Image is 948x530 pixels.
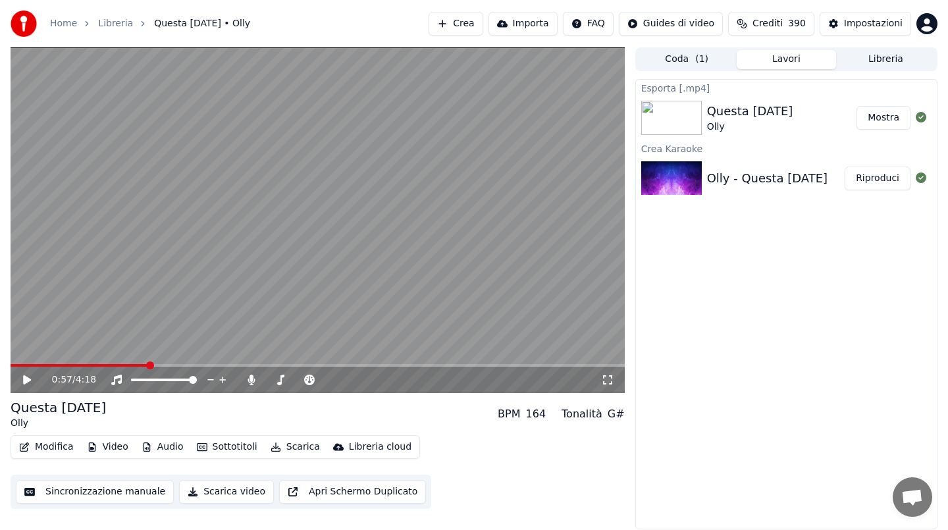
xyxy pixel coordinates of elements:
[16,480,174,504] button: Sincronizzazione manuale
[728,12,814,36] button: Crediti390
[526,406,546,422] div: 164
[636,140,937,156] div: Crea Karaoke
[11,11,37,37] img: youka
[562,406,602,422] div: Tonalità
[349,440,411,454] div: Libreria cloud
[429,12,483,36] button: Crea
[82,438,134,456] button: Video
[488,12,558,36] button: Importa
[619,12,723,36] button: Guides di video
[279,480,426,504] button: Apri Schermo Duplicato
[836,50,935,69] button: Libreria
[498,406,520,422] div: BPM
[856,106,910,130] button: Mostra
[563,12,614,36] button: FAQ
[707,102,793,120] div: Questa [DATE]
[265,438,325,456] button: Scarica
[52,373,72,386] span: 0:57
[637,50,737,69] button: Coda
[695,53,708,66] span: ( 1 )
[752,17,783,30] span: Crediti
[154,17,250,30] span: Questa [DATE] • Olly
[820,12,911,36] button: Impostazioni
[76,373,96,386] span: 4:18
[179,480,274,504] button: Scarica video
[50,17,250,30] nav: breadcrumb
[707,120,793,134] div: Olly
[98,17,133,30] a: Libreria
[192,438,263,456] button: Sottotitoli
[14,438,79,456] button: Modifica
[844,17,903,30] div: Impostazioni
[11,398,106,417] div: Questa [DATE]
[707,169,828,188] div: Olly - Questa [DATE]
[50,17,77,30] a: Home
[11,417,106,430] div: Olly
[893,477,932,517] div: Aprire la chat
[788,17,806,30] span: 390
[136,438,189,456] button: Audio
[845,167,910,190] button: Riproduci
[52,373,84,386] div: /
[636,80,937,95] div: Esporta [.mp4]
[608,406,625,422] div: G#
[737,50,836,69] button: Lavori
